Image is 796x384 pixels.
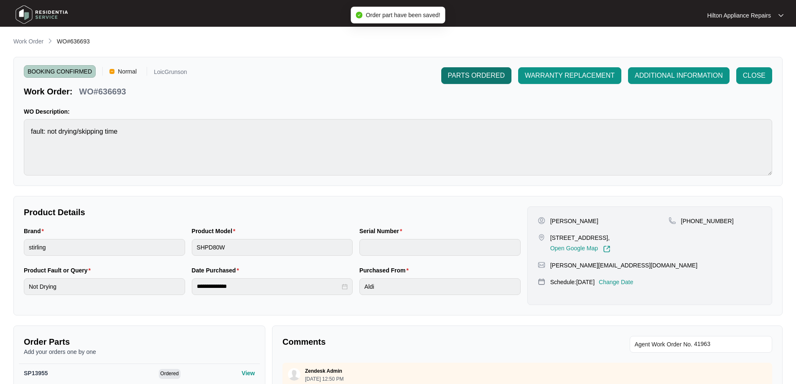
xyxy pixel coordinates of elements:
p: WO Description: [24,107,772,116]
span: check-circle [356,12,362,18]
p: View [242,369,255,377]
img: user-pin [538,217,545,224]
img: Vercel Logo [109,69,114,74]
label: Date Purchased [192,266,242,275]
a: Open Google Map [550,245,610,253]
p: [PERSON_NAME] [550,217,598,225]
span: Normal [114,65,140,78]
img: map-pin [538,234,545,241]
button: WARRANTY REPLACEMENT [518,67,621,84]
img: residentia service logo [13,2,71,27]
input: Product Fault or Query [24,278,185,295]
p: Hilton Appliance Repairs [707,11,771,20]
p: Add your orders one by one [24,348,255,356]
span: BOOKING CONFIRMED [24,65,96,78]
p: Comments [282,336,521,348]
img: Link-External [603,245,610,253]
p: LoicGrunson [154,69,187,78]
span: Order part have been saved! [366,12,440,18]
img: map-pin [538,261,545,269]
p: Work Order [13,37,43,46]
p: [DATE] 12:50 PM [305,376,343,381]
span: WARRANTY REPLACEMENT [525,71,615,81]
p: Order Parts [24,336,255,348]
label: Purchased From [359,266,412,275]
button: PARTS ORDERED [441,67,511,84]
button: CLOSE [736,67,772,84]
input: Date Purchased [197,282,341,291]
p: [PERSON_NAME][EMAIL_ADDRESS][DOMAIN_NAME] [550,261,697,270]
label: Product Fault or Query [24,266,94,275]
img: map-pin [669,217,676,224]
textarea: fault: not drying/skipping time [24,119,772,175]
input: Add Agent Work Order No. [694,339,767,349]
span: WO#636693 [57,38,90,45]
p: [STREET_ADDRESS], [550,234,610,242]
img: chevron-right [47,38,53,44]
input: Serial Number [359,239,521,256]
span: SP13955 [24,370,48,376]
input: Product Model [192,239,353,256]
p: WO#636693 [79,86,126,97]
a: Work Order [12,37,45,46]
input: Brand [24,239,185,256]
p: Schedule: [DATE] [550,278,595,286]
img: dropdown arrow [778,13,783,18]
span: CLOSE [743,71,765,81]
img: map-pin [538,278,545,285]
p: [PHONE_NUMBER] [681,217,734,225]
label: Product Model [192,227,239,235]
span: ADDITIONAL INFORMATION [635,71,723,81]
img: user.svg [288,368,300,381]
span: Ordered [159,369,181,379]
p: Zendesk Admin [305,368,342,374]
p: Product Details [24,206,521,218]
label: Brand [24,227,47,235]
span: Agent Work Order No. [635,339,692,349]
p: Work Order: [24,86,72,97]
label: Serial Number [359,227,405,235]
button: ADDITIONAL INFORMATION [628,67,730,84]
p: Change Date [599,278,633,286]
span: PARTS ORDERED [448,71,505,81]
input: Purchased From [359,278,521,295]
